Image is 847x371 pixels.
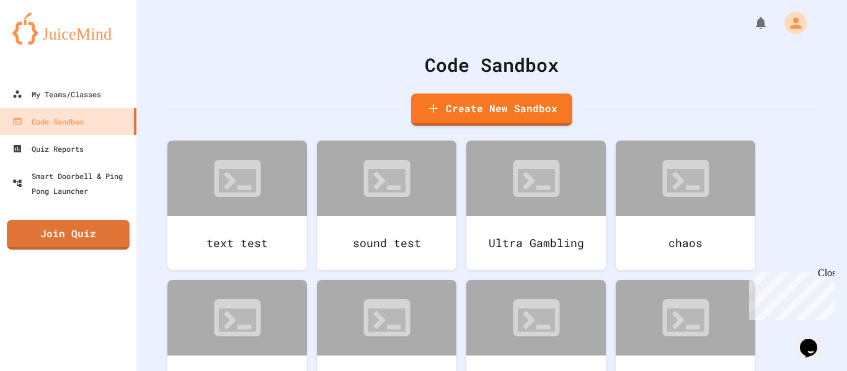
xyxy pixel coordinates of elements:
a: Join Quiz [7,220,130,250]
iframe: chat widget [744,268,835,320]
a: Create New Sandbox [411,94,572,126]
div: text test [167,216,307,270]
div: My Notifications [730,12,771,33]
a: chaos [616,141,755,270]
div: Code Sandbox [167,51,816,79]
a: sound test [317,141,456,270]
div: Smart Doorbell & Ping Pong Launcher [12,168,131,198]
div: My Account [771,9,810,37]
div: Quiz Reports [12,141,84,156]
img: logo-orange.svg [12,12,124,45]
a: text test [167,141,307,270]
div: Ultra Gambling [466,216,606,270]
div: Code Sandbox [12,114,84,129]
a: Ultra Gambling [466,141,606,270]
iframe: chat widget [795,321,835,359]
div: My Teams/Classes [12,87,101,102]
div: Chat with us now!Close [5,5,86,79]
div: sound test [317,216,456,270]
div: chaos [616,216,755,270]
